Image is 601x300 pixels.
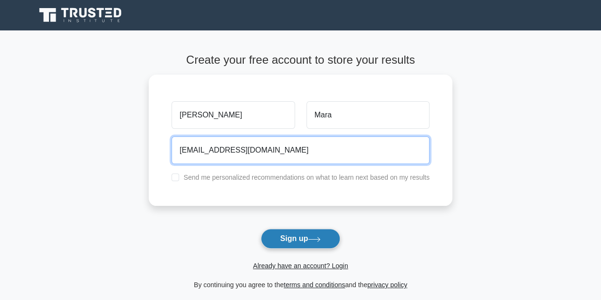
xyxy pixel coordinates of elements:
a: Already have an account? Login [253,262,348,270]
label: Send me personalized recommendations on what to learn next based on my results [183,174,429,181]
div: By continuing you agree to the and the [143,279,458,290]
input: Email [172,136,429,164]
input: First name [172,101,295,129]
input: Last name [306,101,429,129]
a: terms and conditions [284,281,345,289]
h4: Create your free account to store your results [149,53,452,67]
a: privacy policy [367,281,407,289]
button: Sign up [261,229,341,249]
